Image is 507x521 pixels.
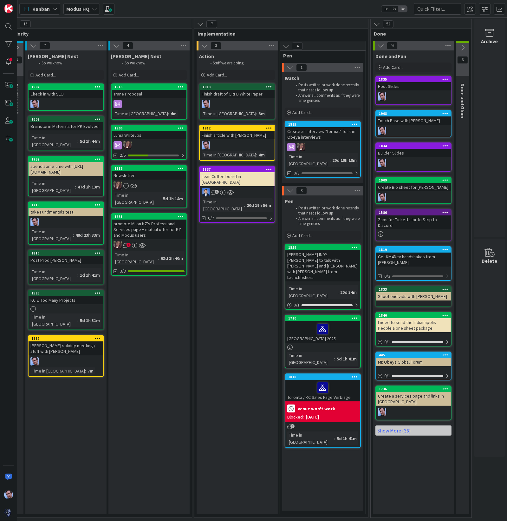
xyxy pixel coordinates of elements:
[381,6,390,12] span: 1x
[30,134,77,148] div: Time in [GEOGRAPHIC_DATA]
[376,193,451,201] div: JB
[200,125,275,139] div: 1912Finish article with [PERSON_NAME]
[285,315,360,343] div: 1710[GEOGRAPHIC_DATA] 2025
[288,316,360,320] div: 1710
[376,76,451,82] div: 1835
[119,61,186,66] li: So we know
[296,64,307,71] span: 1
[257,151,266,158] div: 4m
[376,92,451,101] div: JB
[379,287,451,292] div: 1833
[112,214,186,239] div: 1651promote MI on KZ's Professional Services page + mutual offer for KZ and Modus users
[29,341,103,355] div: [PERSON_NAME] solidify meeting / stuff with [PERSON_NAME]
[384,339,390,345] span: 0 / 1
[200,100,275,108] div: JB
[202,151,256,158] div: Time in [GEOGRAPHIC_DATA]
[376,111,451,125] div: 1908Touch Base with [PERSON_NAME]
[200,172,275,186] div: Lean Coffee board in [GEOGRAPHIC_DATA]
[29,357,103,366] div: JB
[376,386,451,392] div: 1736
[376,210,451,215] div: 1586
[120,152,126,159] span: 2/5
[290,424,295,428] span: 1
[375,312,452,346] a: 1846I need to send the Indianapolis People a one sheet package0/1
[376,352,451,358] div: 445
[114,251,158,265] div: Time in [GEOGRAPHIC_DATA]
[29,202,103,208] div: 1718
[335,435,358,442] div: 5d 1h 41m
[114,192,160,206] div: Time in [GEOGRAPHIC_DATA]
[199,166,275,223] a: 1837Lean Coffee board in [GEOGRAPHIC_DATA]DPTime in [GEOGRAPHIC_DATA]:20d 19h 56m0/7
[78,138,101,145] div: 5d 1h 44m
[387,42,398,49] span: 46
[29,202,103,216] div: 1718take Fundmentals test
[292,93,360,103] li: Answer all comments as if they were emergencies
[375,246,452,281] a: 1819Get KM4Dev handshakes from [PERSON_NAME]0/3
[376,247,451,253] div: 1819
[202,100,210,108] img: JB
[376,76,451,90] div: 1835Host Slides
[374,30,464,37] span: Done
[31,85,103,89] div: 1907
[29,290,103,304] div: 1585KC 2: Too Many Projects
[86,367,95,374] div: 7m
[294,302,300,308] span: 0 / 1
[379,247,451,252] div: 1819
[28,53,78,59] span: Jim Next
[376,159,451,167] div: JB
[198,30,360,37] span: Implementation
[200,84,275,98] div: 1913Finish draft of GRFD White Paper
[158,255,159,262] span: :
[376,183,451,191] div: Create Bio sheet for [PERSON_NAME]
[29,218,103,226] div: JB
[376,111,451,116] div: 1908
[376,177,451,191] div: 1909Create Bio sheet for [PERSON_NAME]
[39,42,50,49] span: 7
[202,110,256,117] div: Time in [GEOGRAPHIC_DATA]
[375,209,452,241] a: 1586Zaps for Tickettailor to Strip to Discord
[414,3,461,15] input: Quick Filter...
[379,313,451,318] div: 1846
[112,220,186,239] div: promote MI on KZ's Professional Services page + mutual offer for KZ and Modus users
[28,290,104,330] a: 1585KC 2: Too Many ProjectsTime in [GEOGRAPHIC_DATA]:5d 1h 31m
[285,250,360,281] div: [PERSON_NAME] INDY [PERSON_NAME] to talk with [PERSON_NAME] and [PERSON_NAME] with [PERSON_NAME] ...
[339,289,358,296] div: 20d 34m
[335,355,358,362] div: 5d 1h 41m
[376,116,451,125] div: Touch Base with [PERSON_NAME]
[31,251,103,255] div: 1816
[379,77,451,82] div: 1835
[112,90,186,98] div: Trane Proposal
[114,214,186,219] div: 1651
[288,375,360,379] div: 1818
[4,490,13,499] img: JB
[111,83,187,120] a: 1915Trane ProposalTime in [GEOGRAPHIC_DATA]:4m
[112,181,186,190] div: TD
[292,216,360,227] li: Answer all comments as if they were emergencies
[376,253,451,267] div: Get KM4Dev handshakes from [PERSON_NAME]
[285,122,360,127] div: 1825
[122,42,133,49] span: 4
[285,244,361,310] a: 1859[PERSON_NAME] INDY [PERSON_NAME] to talk with [PERSON_NAME] and [PERSON_NAME] with [PERSON_NA...
[376,177,451,183] div: 1909
[4,4,13,13] img: Visit kanbanzone.com
[32,5,50,13] span: Kanban
[338,289,339,296] span: :
[376,392,451,406] div: Create a services page and links in [GEOGRAPHIC_DATA].
[31,157,103,162] div: 1737
[376,352,451,366] div: 445MI: Obeya Global Forum
[376,210,451,229] div: 1586Zaps for Tickettailor to Strip to Discord
[287,432,334,445] div: Time in [GEOGRAPHIC_DATA]
[123,141,132,149] img: TD
[112,84,186,90] div: 1915
[119,72,139,78] span: Add Card...
[379,210,451,215] div: 1586
[31,117,103,122] div: 1602
[296,187,307,195] span: 3
[30,218,39,226] img: JB
[376,287,451,300] div: 1833Shoot end vids with [PERSON_NAME]
[375,386,452,420] a: 1736Create a services page and links in [GEOGRAPHIC_DATA].JB
[306,414,319,420] div: [DATE]
[287,153,330,167] div: Time in [GEOGRAPHIC_DATA]
[28,335,104,377] a: 1889[PERSON_NAME] solidify meeting / stuff with [PERSON_NAME]JBTime in [GEOGRAPHIC_DATA]:7m
[30,100,39,108] img: JB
